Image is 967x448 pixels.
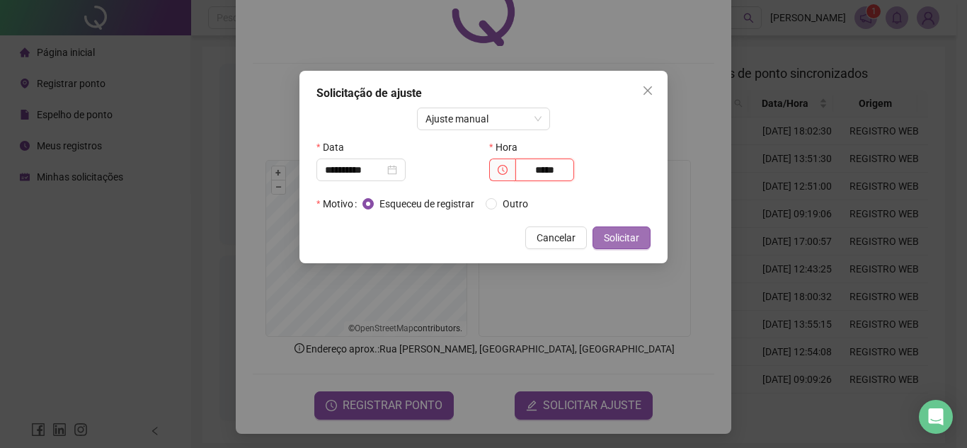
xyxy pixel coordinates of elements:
span: Outro [497,196,534,212]
div: Open Intercom Messenger [919,400,953,434]
span: Ajuste manual [425,108,542,130]
div: Solicitação de ajuste [316,85,651,102]
span: Cancelar [537,230,576,246]
span: close [642,85,653,96]
span: Esqueceu de registrar [374,196,480,212]
button: Cancelar [525,226,587,249]
label: Hora [489,136,527,159]
span: Solicitar [604,230,639,246]
span: clock-circle [498,165,508,175]
button: Solicitar [593,226,651,249]
label: Data [316,136,353,159]
button: Close [636,79,659,102]
label: Motivo [316,193,362,215]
